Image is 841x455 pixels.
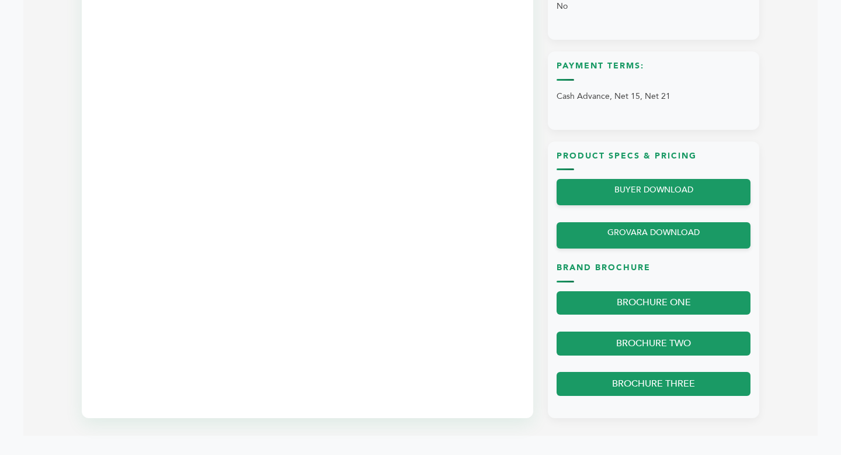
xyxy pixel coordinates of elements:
[557,222,750,249] a: GROVARA DOWNLOAD
[557,291,750,315] a: BROCHURE ONE
[557,87,750,106] p: Cash Advance, Net 15, Net 21
[557,372,750,396] a: BROCHURE THREE
[557,60,750,81] h3: Payment Terms:
[557,332,750,356] a: BROCHURE TWO
[557,150,750,171] h3: Product Specs & Pricing
[557,179,750,205] a: BUYER DOWNLOAD
[557,262,750,282] h3: Brand Brochure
